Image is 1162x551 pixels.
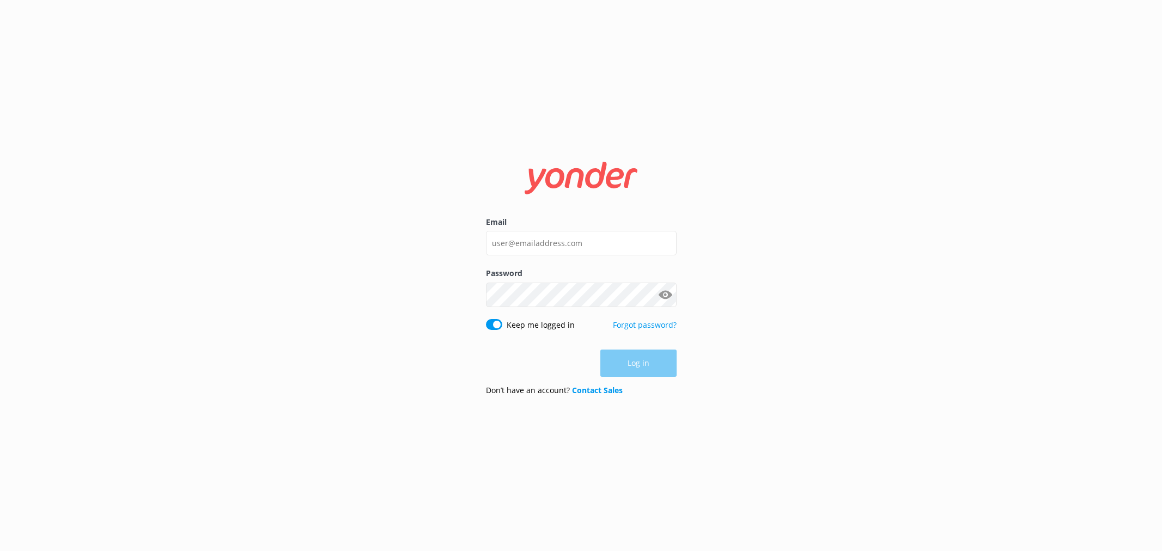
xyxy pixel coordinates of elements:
a: Contact Sales [572,385,623,395]
a: Forgot password? [613,320,677,330]
input: user@emailaddress.com [486,231,677,255]
button: Show password [655,284,677,305]
label: Password [486,267,677,279]
label: Email [486,216,677,228]
label: Keep me logged in [507,319,575,331]
p: Don’t have an account? [486,384,623,396]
